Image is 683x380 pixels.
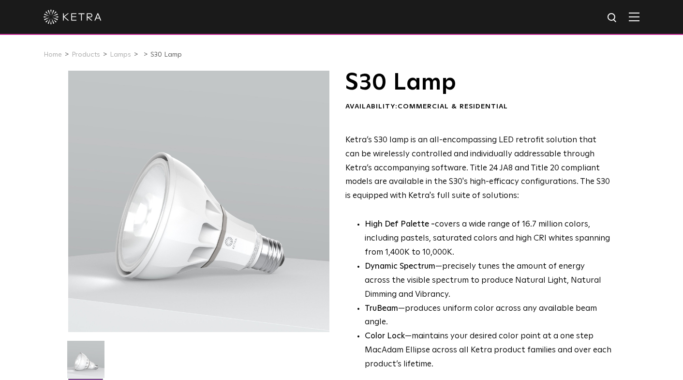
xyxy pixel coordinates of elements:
[365,220,435,228] strong: High Def Palette -
[365,262,435,271] strong: Dynamic Spectrum
[365,330,612,372] li: —maintains your desired color point at a one step MacAdam Ellipse across all Ketra product famili...
[365,302,612,330] li: —produces uniform color across any available beam angle.
[365,260,612,302] li: —precisely tunes the amount of energy across the visible spectrum to produce Natural Light, Natur...
[150,51,182,58] a: S30 Lamp
[72,51,100,58] a: Products
[365,332,405,340] strong: Color Lock
[110,51,131,58] a: Lamps
[345,102,612,112] div: Availability:
[365,218,612,260] p: covers a wide range of 16.7 million colors, including pastels, saturated colors and high CRI whit...
[345,71,612,95] h1: S30 Lamp
[398,103,508,110] span: Commercial & Residential
[629,12,639,21] img: Hamburger%20Nav.svg
[365,304,398,313] strong: TruBeam
[607,12,619,24] img: search icon
[44,51,62,58] a: Home
[345,136,610,200] span: Ketra’s S30 lamp is an all-encompassing LED retrofit solution that can be wirelessly controlled a...
[44,10,102,24] img: ketra-logo-2019-white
